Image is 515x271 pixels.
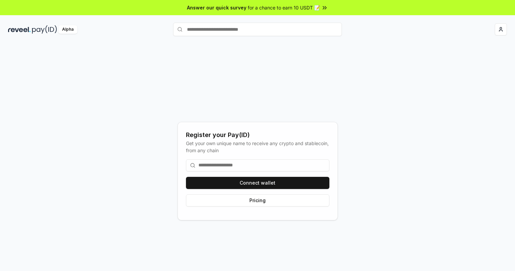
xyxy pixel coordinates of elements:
img: pay_id [32,25,57,34]
button: Pricing [186,194,329,207]
img: reveel_dark [8,25,31,34]
span: for a chance to earn 10 USDT 📝 [248,4,320,11]
button: Connect wallet [186,177,329,189]
div: Get your own unique name to receive any crypto and stablecoin, from any chain [186,140,329,154]
div: Alpha [58,25,77,34]
span: Answer our quick survey [187,4,246,11]
div: Register your Pay(ID) [186,130,329,140]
